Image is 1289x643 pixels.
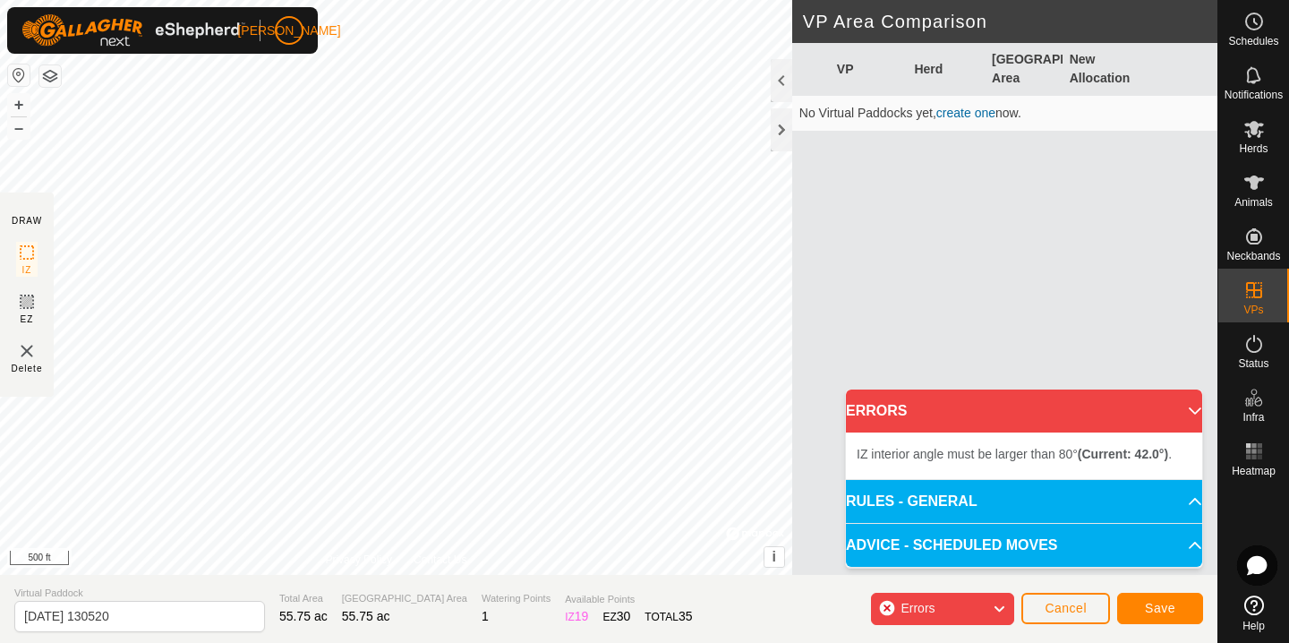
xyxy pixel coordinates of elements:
[12,362,43,375] span: Delete
[1239,143,1268,154] span: Herds
[1045,601,1087,615] span: Cancel
[1225,90,1283,100] span: Notifications
[901,601,935,615] span: Errors
[679,609,693,623] span: 35
[565,592,692,607] span: Available Points
[1232,466,1276,476] span: Heatmap
[792,96,1217,132] td: No Virtual Paddocks yet, now.
[39,65,61,87] button: Map Layers
[985,43,1063,96] th: [GEOGRAPHIC_DATA] Area
[8,64,30,86] button: Reset Map
[617,609,631,623] span: 30
[846,491,977,512] span: RULES - GENERAL
[279,609,328,623] span: 55.75 ac
[830,43,908,96] th: VP
[846,433,1202,479] p-accordion-content: ERRORS
[846,524,1202,567] p-accordion-header: ADVICE - SCHEDULED MOVES
[482,591,551,606] span: Watering Points
[1063,43,1140,96] th: New Allocation
[565,607,588,626] div: IZ
[1242,412,1264,423] span: Infra
[1021,593,1110,624] button: Cancel
[644,607,692,626] div: TOTAL
[1218,588,1289,639] a: Help
[21,14,245,47] img: Gallagher Logo
[342,609,390,623] span: 55.75 ac
[1226,251,1280,261] span: Neckbands
[602,607,630,626] div: EZ
[1145,601,1175,615] span: Save
[237,21,340,40] span: [PERSON_NAME]
[857,447,1172,461] span: IZ interior angle must be larger than 80° .
[936,106,995,120] a: create one
[1234,197,1273,208] span: Animals
[846,390,1202,433] p-accordion-header: ERRORS
[1242,621,1265,631] span: Help
[325,552,392,568] a: Privacy Policy
[414,552,466,568] a: Contact Us
[342,591,467,606] span: [GEOGRAPHIC_DATA] Area
[21,313,34,326] span: EZ
[1238,358,1268,369] span: Status
[16,340,38,362] img: VP
[846,400,907,422] span: ERRORS
[12,214,42,227] div: DRAW
[1243,304,1263,315] span: VPs
[773,549,776,564] span: i
[482,609,489,623] span: 1
[8,94,30,116] button: +
[1078,447,1168,461] b: (Current: 42.0°)
[907,43,985,96] th: Herd
[8,117,30,139] button: –
[846,480,1202,523] p-accordion-header: RULES - GENERAL
[279,591,328,606] span: Total Area
[1228,36,1278,47] span: Schedules
[803,11,1217,32] h2: VP Area Comparison
[575,609,589,623] span: 19
[22,263,32,277] span: IZ
[1117,593,1203,624] button: Save
[14,586,265,601] span: Virtual Paddock
[764,547,784,567] button: i
[846,535,1057,556] span: ADVICE - SCHEDULED MOVES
